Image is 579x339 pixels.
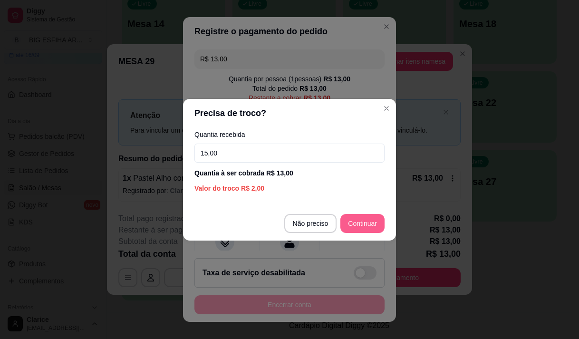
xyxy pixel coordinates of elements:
button: Close [379,101,394,116]
div: Valor do troco R$ 2,00 [194,184,385,193]
button: Continuar [340,214,385,233]
div: Quantia à ser cobrada R$ 13,00 [194,168,385,178]
header: Precisa de troco? [183,99,396,127]
button: Não preciso [284,214,337,233]
label: Quantia recebida [194,131,385,138]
